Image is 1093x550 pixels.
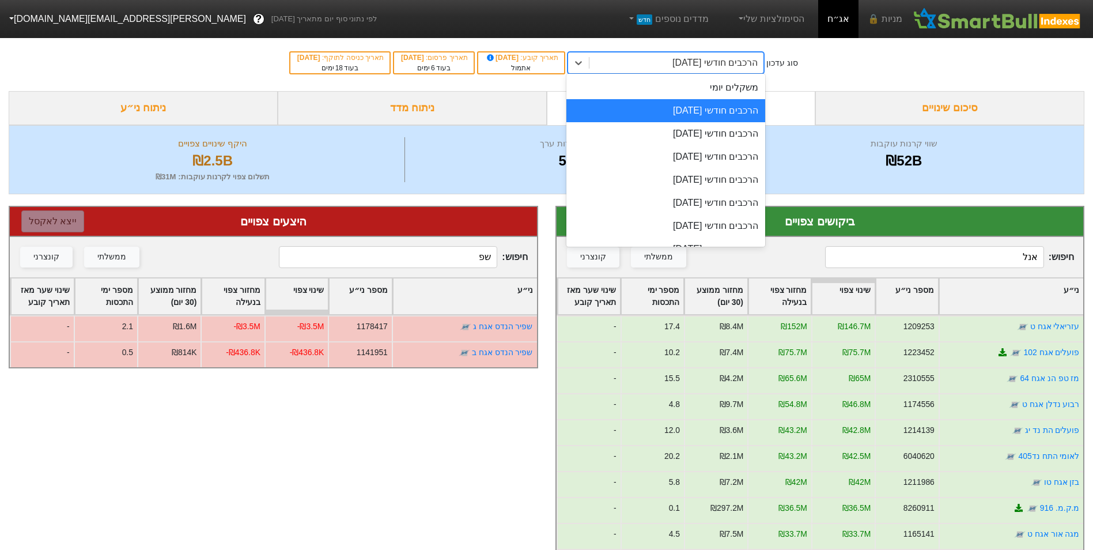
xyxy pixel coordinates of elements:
[644,251,673,263] div: ממשלתי
[719,346,743,359] div: ₪7.4M
[766,57,798,69] div: סוג עדכון
[9,91,278,125] div: ניתוח ני״ע
[566,76,765,99] div: משקלים יומי
[1022,400,1079,409] a: רבוע נדלן אגח ט
[710,502,743,514] div: ₪297.2M
[1011,425,1023,436] img: tase link
[903,321,934,333] div: 1209253
[778,450,807,462] div: ₪43.2M
[459,347,470,359] img: tase link
[668,476,679,488] div: 5.8
[1005,451,1016,462] img: tase link
[278,91,547,125] div: ניתוח מדד
[876,278,938,314] div: Toggle SortBy
[849,372,871,385] div: ₪65M
[664,450,679,462] div: 20.2
[566,99,765,122] div: הרכבים חודשי [DATE]
[566,214,765,238] div: הרכבים חודשי [DATE]
[279,246,528,268] span: חיפוש :
[664,424,679,436] div: 12.0
[664,321,679,333] div: 17.4
[557,341,620,367] div: -
[1020,374,1079,383] a: מז טפ הנ אגח 64
[684,278,747,314] div: Toggle SortBy
[557,419,620,445] div: -
[400,52,468,63] div: תאריך פרסום :
[172,346,196,359] div: ₪814K
[485,54,521,62] span: [DATE]
[24,150,402,171] div: ₪2.5B
[1010,347,1022,359] img: tase link
[11,278,73,314] div: Toggle SortBy
[1026,503,1038,514] img: tase link
[233,321,260,333] div: -₪3.5M
[558,278,620,314] div: Toggle SortBy
[557,471,620,497] div: -
[511,64,531,72] span: אתמול
[719,424,743,436] div: ₪3.6M
[1023,348,1079,357] a: פועלים אגח 102
[357,346,388,359] div: 1141951
[719,476,743,488] div: ₪7.2M
[903,476,934,488] div: 1211986
[484,52,558,63] div: תאריך קובע :
[785,476,807,488] div: ₪42M
[739,150,1069,171] div: ₪52B
[24,137,402,150] div: היקף שינויים צפויים
[297,54,322,62] span: [DATE]
[778,346,807,359] div: ₪75.7M
[271,13,377,25] span: לפי נתוני סוף יום מתאריך [DATE]
[672,56,758,70] div: הרכבים חודשי [DATE]
[580,251,606,263] div: קונצרני
[10,315,73,341] div: -
[815,91,1084,125] div: סיכום שינויים
[668,528,679,540] div: 4.5
[557,367,620,393] div: -
[547,91,816,125] div: ביקושים והיצעים צפויים
[20,247,73,268] button: קונצרני
[903,346,934,359] div: 1223452
[781,321,807,333] div: ₪152M
[719,372,743,385] div: ₪4.2M
[732,7,809,31] a: הסימולציות שלי
[1030,322,1079,331] a: עזריאלי אגח ט
[138,278,201,314] div: Toggle SortBy
[719,398,743,410] div: ₪9.7M
[401,54,426,62] span: [DATE]
[296,52,384,63] div: תאריך כניסה לתוקף :
[33,251,59,263] div: קונצרני
[1043,477,1079,487] a: בזן אגח טו
[329,278,391,314] div: Toggle SortBy
[431,64,435,72] span: 6
[568,213,1072,230] div: ביקושים צפויים
[842,450,871,462] div: ₪42.5M
[226,346,260,359] div: -₪436.8K
[1007,373,1018,385] img: tase link
[939,278,1083,314] div: Toggle SortBy
[97,251,126,263] div: ממשלתי
[566,191,765,214] div: הרכבים חודשי [DATE]
[266,278,328,314] div: Toggle SortBy
[825,246,1074,268] span: חיפוש :
[1024,425,1079,435] a: פועלים הת נד יג
[567,247,619,268] button: קונצרני
[408,137,732,150] div: מספר ניירות ערך
[566,145,765,168] div: הרכבים חודשי [DATE]
[408,150,732,171] div: 576
[393,278,537,314] div: Toggle SortBy
[903,502,934,514] div: 8260911
[778,528,807,540] div: ₪33.7M
[122,346,133,359] div: 0.5
[903,450,934,462] div: 6040620
[566,238,765,261] div: הרכבים חודשי [DATE]
[849,476,871,488] div: ₪42M
[842,346,871,359] div: ₪75.7M
[719,321,743,333] div: ₪8.4M
[903,398,934,410] div: 1174556
[903,424,934,436] div: 1214139
[1016,321,1028,333] img: tase link
[557,445,620,471] div: -
[668,502,679,514] div: 0.1
[84,247,139,268] button: ממשלתי
[621,278,683,314] div: Toggle SortBy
